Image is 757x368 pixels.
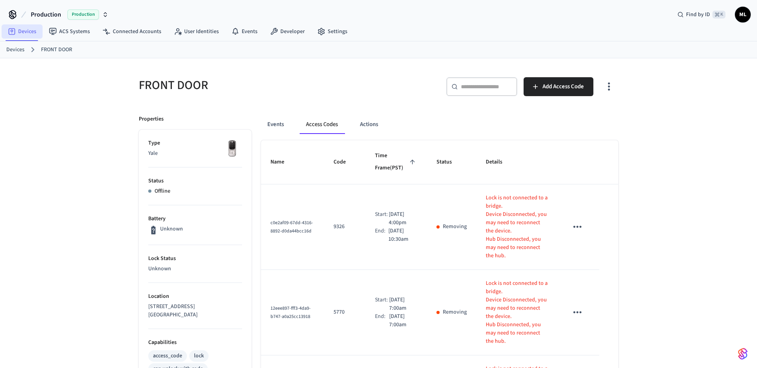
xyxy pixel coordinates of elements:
[261,115,290,134] button: Events
[735,7,751,22] button: ML
[443,308,467,316] p: Removing
[334,223,356,231] p: 9326
[222,139,242,159] img: Yale Assure Touchscreen Wifi Smart Lock, Satin Nickel, Front
[261,115,618,134] div: ant example
[300,115,344,134] button: Access Codes
[148,149,242,158] p: Yale
[524,77,593,96] button: Add Access Code
[31,10,61,19] span: Production
[486,156,513,168] span: Details
[375,312,389,329] div: End:
[311,24,354,39] a: Settings
[194,352,204,360] div: lock
[153,352,182,360] div: access_code
[139,115,164,123] p: Properties
[486,321,549,346] p: Hub Disconnected, you may need to reconnect the hub.
[270,305,311,320] span: 12eee897-fff3-4da9-b747-a0a25cc13918
[375,150,418,175] span: Time Frame(PST)
[67,9,99,20] span: Production
[671,7,732,22] div: Find by ID⌘ K
[443,223,467,231] p: Removing
[2,24,43,39] a: Devices
[160,225,183,233] p: Unknown
[6,46,24,54] a: Devices
[148,265,242,273] p: Unknown
[148,255,242,263] p: Lock Status
[712,11,725,19] span: ⌘ K
[270,156,295,168] span: Name
[486,235,549,260] p: Hub Disconnected, you may need to reconnect the hub.
[334,308,356,316] p: 5770
[270,219,313,234] span: c0e2af09-67dd-4316-8892-d0da44bcc16d
[543,82,584,92] span: Add Access Code
[148,215,242,223] p: Battery
[168,24,225,39] a: User Identities
[436,156,462,168] span: Status
[225,24,264,39] a: Events
[148,292,242,301] p: Location
[139,77,374,93] h5: FRONT DOOR
[96,24,168,39] a: Connected Accounts
[148,303,242,319] p: [STREET_ADDRESS] [GEOGRAPHIC_DATA]
[375,227,388,243] div: End:
[375,296,389,312] div: Start:
[486,296,549,321] p: Device Disconnected, you may need to reconnect the device.
[354,115,384,134] button: Actions
[148,177,242,185] p: Status
[375,210,389,227] div: Start:
[148,338,242,347] p: Capabilities
[389,296,418,312] p: [DATE] 7:00am
[486,279,549,296] p: Lock is not connected to a bridge.
[686,11,710,19] span: Find by ID
[148,139,242,147] p: Type
[389,210,418,227] p: [DATE] 4:00pm
[388,227,418,243] p: [DATE] 10:30am
[738,348,748,360] img: SeamLogoGradient.69752ec5.svg
[486,194,549,210] p: Lock is not connected to a bridge.
[41,46,72,54] a: FRONT DOOR
[264,24,311,39] a: Developer
[389,312,418,329] p: [DATE] 7:00am
[155,187,170,195] p: Offline
[43,24,96,39] a: ACS Systems
[486,210,549,235] p: Device Disconnected, you may need to reconnect the device.
[334,156,356,168] span: Code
